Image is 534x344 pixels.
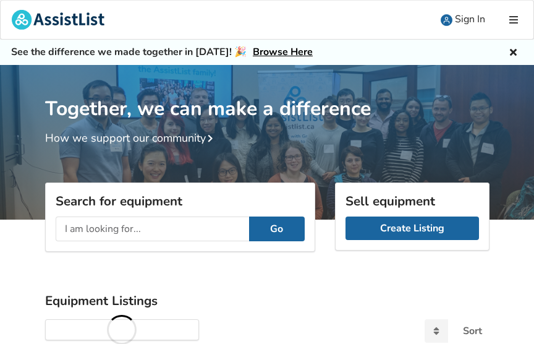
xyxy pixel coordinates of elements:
[345,193,479,209] h3: Sell equipment
[345,217,479,240] a: Create Listing
[56,193,305,209] h3: Search for equipment
[249,217,305,241] button: Go
[45,293,489,309] h3: Equipment Listings
[463,326,482,336] div: Sort
[45,65,489,121] h1: Together, we can make a difference
[11,46,313,59] h5: See the difference we made together in [DATE]! 🎉
[455,12,485,26] span: Sign In
[441,14,452,26] img: user icon
[253,45,313,59] a: Browse Here
[45,131,218,145] a: How we support our community
[12,10,104,30] img: assistlist-logo
[430,1,496,39] a: user icon Sign In
[56,217,249,241] input: I am looking for...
